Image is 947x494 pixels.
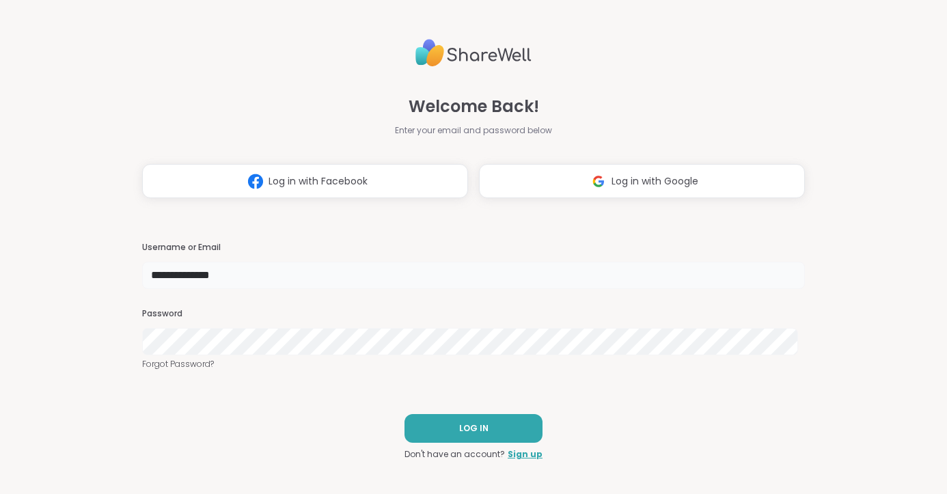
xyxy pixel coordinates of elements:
img: ShareWell Logomark [586,169,612,194]
button: Log in with Google [479,164,805,198]
span: Enter your email and password below [395,124,552,137]
button: LOG IN [404,414,543,443]
span: Log in with Facebook [269,174,368,189]
img: ShareWell Logo [415,33,532,72]
h3: Username or Email [142,242,805,253]
button: Log in with Facebook [142,164,468,198]
h3: Password [142,308,805,320]
span: Welcome Back! [409,94,539,119]
span: Log in with Google [612,174,698,189]
img: ShareWell Logomark [243,169,269,194]
span: Don't have an account? [404,448,505,461]
a: Sign up [508,448,543,461]
span: LOG IN [459,422,489,435]
a: Forgot Password? [142,358,805,370]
